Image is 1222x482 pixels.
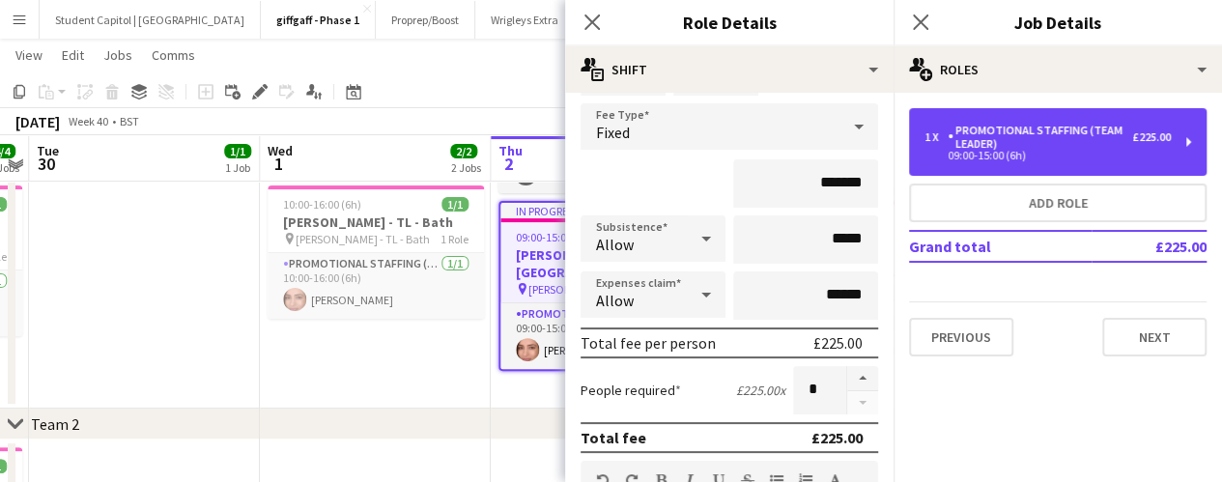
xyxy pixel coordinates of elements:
span: 1/1 [224,144,251,158]
app-job-card: 10:00-16:00 (6h)1/1[PERSON_NAME] - TL - Bath [PERSON_NAME] - TL - Bath1 RolePromotional Staffing ... [268,185,484,319]
h3: Job Details [894,10,1222,35]
td: Grand total [909,231,1092,262]
div: Total fee per person [581,333,716,353]
span: 2 [496,153,523,175]
div: [DATE] [15,112,60,131]
span: Thu [498,142,523,159]
span: 09:00-15:00 (6h) [516,230,594,244]
div: 2 Jobs [451,160,481,175]
a: View [8,43,50,68]
div: Shift [565,46,894,93]
div: £225.00 [813,333,863,353]
h3: Role Details [565,10,894,35]
div: BST [120,114,139,128]
button: Next [1102,318,1207,356]
a: Edit [54,43,92,68]
h3: [PERSON_NAME] - TL - [GEOGRAPHIC_DATA] [500,246,713,281]
div: Total fee [581,428,646,447]
span: Jobs [103,46,132,64]
div: 09:00-15:00 (6h) [924,151,1171,160]
h3: [PERSON_NAME] - TL - Bath [268,213,484,231]
span: 1 [265,153,293,175]
button: Increase [847,366,878,391]
button: Wrigleys Extra [475,1,575,39]
td: £225.00 [1092,231,1207,262]
span: Week 40 [64,114,112,128]
span: [PERSON_NAME] - TL - Bath [296,232,430,246]
span: Wed [268,142,293,159]
button: Add role [909,184,1207,222]
button: giffgaff - Phase 1 [261,1,376,39]
div: 1 x [924,130,948,144]
div: Promotional Staffing (Team Leader) [948,124,1132,151]
button: Student Capitol | [GEOGRAPHIC_DATA] [40,1,261,39]
span: 10:00-16:00 (6h) [283,197,361,212]
button: Previous [909,318,1013,356]
div: £225.00 [811,428,863,447]
span: View [15,46,43,64]
app-card-role: Promotional Staffing (Team Leader)1/109:00-15:00 (6h)[PERSON_NAME] [500,303,713,369]
label: People required [581,382,681,399]
span: Comms [152,46,195,64]
span: Allow [596,235,634,254]
span: [PERSON_NAME] - TL - [GEOGRAPHIC_DATA] [528,282,669,297]
span: Fixed [596,123,630,142]
span: 1/1 [441,197,469,212]
span: Allow [596,291,634,310]
app-card-role: Promotional Staffing (Team Leader)1/110:00-16:00 (6h)[PERSON_NAME] [268,253,484,319]
button: Proprep/Boost [376,1,475,39]
span: Tue [37,142,59,159]
span: Edit [62,46,84,64]
div: 1 Job [225,160,250,175]
span: 1 Role [440,232,469,246]
a: Comms [144,43,203,68]
a: Jobs [96,43,140,68]
div: £225.00 x [736,382,785,399]
div: £225.00 [1132,130,1171,144]
div: Roles [894,46,1222,93]
span: 30 [34,153,59,175]
div: In progress [500,203,713,218]
div: Team 2 [31,414,79,434]
span: 2/2 [450,144,477,158]
app-job-card: In progress09:00-15:00 (6h)1/1[PERSON_NAME] - TL - [GEOGRAPHIC_DATA] [PERSON_NAME] - TL - [GEOGRA... [498,201,715,371]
